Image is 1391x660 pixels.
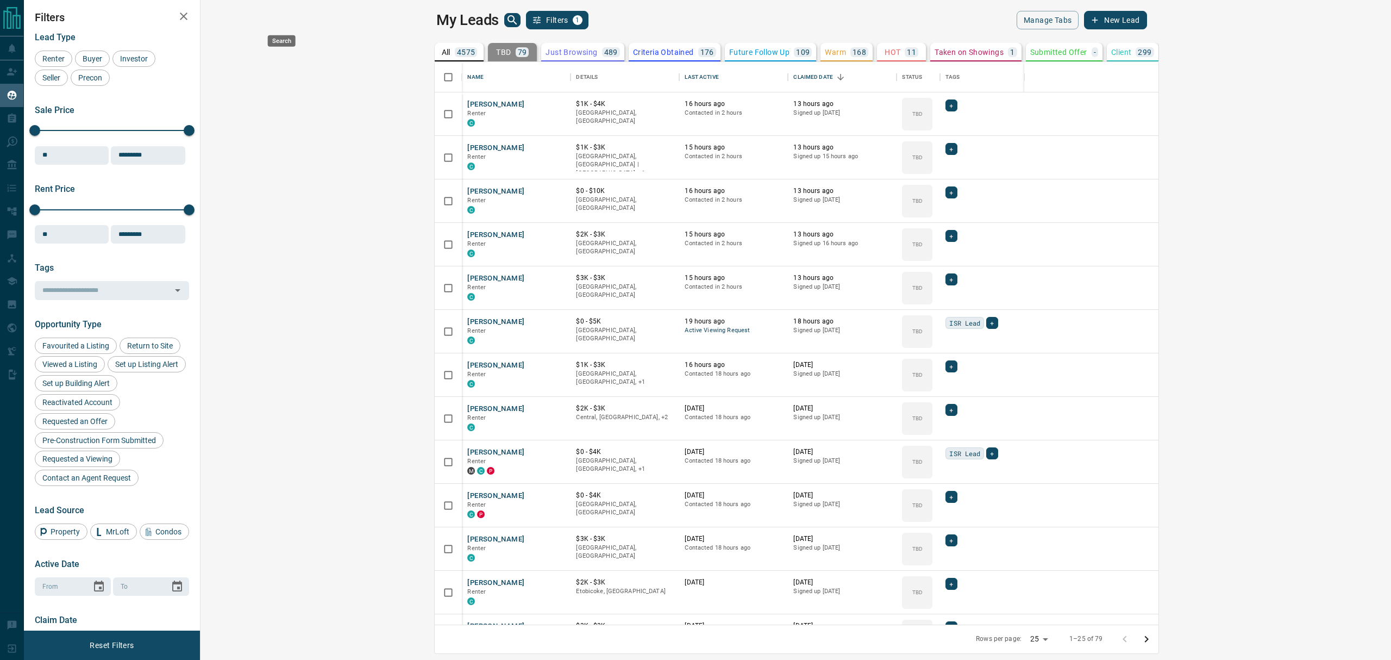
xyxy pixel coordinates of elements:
[793,360,891,370] p: [DATE]
[912,284,923,292] p: TBD
[685,152,782,161] p: Contacted in 2 hours
[949,491,953,502] span: +
[793,457,891,465] p: Signed up [DATE]
[477,467,485,475] div: condos.ca
[467,273,524,284] button: [PERSON_NAME]
[793,152,891,161] p: Signed up 15 hours ago
[487,467,494,475] div: property.ca
[123,341,177,350] span: Return to Site
[793,62,833,92] div: Claimed Date
[35,184,75,194] span: Rent Price
[35,319,102,329] span: Opportunity Type
[467,621,524,632] button: [PERSON_NAME]
[467,491,524,501] button: [PERSON_NAME]
[912,545,923,553] p: TBD
[945,62,960,92] div: Tags
[576,326,674,343] p: [GEOGRAPHIC_DATA], [GEOGRAPHIC_DATA]
[268,35,296,47] div: Search
[945,534,957,546] div: +
[576,152,674,178] p: Toronto
[793,283,891,291] p: Signed up [DATE]
[35,470,139,486] div: Contact an Agent Request
[39,379,114,388] span: Set up Building Alert
[729,48,790,56] p: Future Follow Up
[949,187,953,198] span: +
[685,109,782,117] p: Contacted in 2 hours
[1094,48,1096,56] p: -
[39,398,116,407] span: Reactivated Account
[793,239,891,248] p: Signed up 16 hours ago
[576,109,674,126] p: [GEOGRAPHIC_DATA], [GEOGRAPHIC_DATA]
[700,48,714,56] p: 176
[467,447,524,458] button: [PERSON_NAME]
[949,404,953,415] span: +
[35,559,79,569] span: Active Date
[39,454,116,463] span: Requested a Viewing
[685,62,718,92] div: Last Active
[576,62,598,92] div: Details
[576,230,674,239] p: $2K - $3K
[685,283,782,291] p: Contacted in 2 hours
[576,534,674,544] p: $3K - $3K
[945,621,957,633] div: +
[949,448,980,459] span: ISR Lead
[546,48,597,56] p: Just Browsing
[467,99,524,110] button: [PERSON_NAME]
[112,51,155,67] div: Investor
[945,578,957,590] div: +
[467,458,486,465] span: Renter
[74,73,106,82] span: Precon
[902,62,922,92] div: Status
[945,230,957,242] div: +
[35,524,87,540] div: Property
[633,48,694,56] p: Criteria Obtained
[170,283,185,298] button: Open
[71,70,110,86] div: Precon
[35,432,164,449] div: Pre-Construction Form Submitted
[39,474,135,482] span: Contact an Agent Request
[108,356,186,372] div: Set up Listing Alert
[467,250,475,257] div: condos.ca
[35,70,68,86] div: Seller
[1026,631,1052,647] div: 25
[912,414,923,422] p: TBD
[1010,48,1014,56] p: 1
[793,317,891,326] p: 18 hours ago
[912,110,923,118] p: TBD
[467,110,486,117] span: Renter
[685,99,782,109] p: 16 hours ago
[853,48,866,56] p: 168
[39,360,101,369] span: Viewed a Listing
[685,457,782,465] p: Contacted 18 hours ago
[35,413,115,429] div: Requested an Offer
[457,48,475,56] p: 4575
[685,186,782,196] p: 16 hours ago
[504,13,521,27] button: search button
[467,153,486,160] span: Renter
[576,578,674,587] p: $2K - $3K
[35,615,77,625] span: Claim Date
[897,62,940,92] div: Status
[576,587,674,596] p: Etobicoke, [GEOGRAPHIC_DATA]
[467,597,475,605] div: condos.ca
[949,231,953,241] span: +
[90,524,137,540] div: MrLoft
[35,505,84,515] span: Lead Source
[1136,628,1157,650] button: Go to next page
[986,447,998,459] div: +
[685,370,782,378] p: Contacted 18 hours ago
[793,447,891,457] p: [DATE]
[35,105,74,115] span: Sale Price
[1069,634,1102,644] p: 1–25 of 79
[576,360,674,370] p: $1K - $3K
[467,510,475,518] div: condos.ca
[685,196,782,204] p: Contacted in 2 hours
[833,70,848,85] button: Sort
[949,317,980,328] span: ISR Lead
[467,119,475,127] div: condos.ca
[467,62,484,92] div: Name
[685,239,782,248] p: Contacted in 2 hours
[39,73,64,82] span: Seller
[793,370,891,378] p: Signed up [DATE]
[825,48,846,56] p: Warm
